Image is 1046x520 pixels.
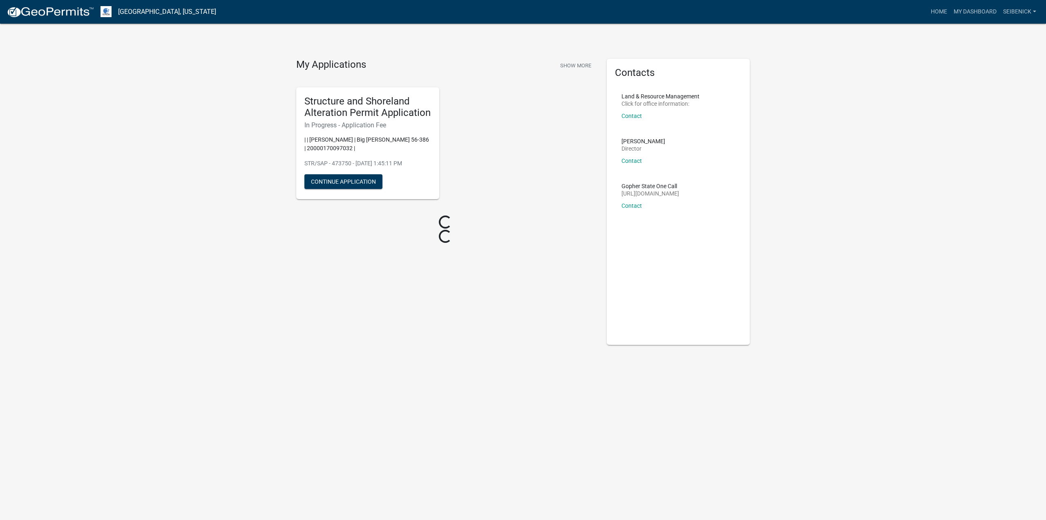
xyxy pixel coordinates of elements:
[118,5,216,19] a: [GEOGRAPHIC_DATA], [US_STATE]
[557,59,595,72] button: Show More
[615,67,742,79] h5: Contacts
[950,4,1000,20] a: My Dashboard
[621,158,642,164] a: Contact
[296,59,366,71] h4: My Applications
[621,113,642,119] a: Contact
[621,202,642,209] a: Contact
[304,121,431,129] h6: In Progress - Application Fee
[621,183,679,189] p: Gopher State One Call
[1000,4,1039,20] a: Seibenick
[621,138,665,144] p: [PERSON_NAME]
[621,93,700,99] p: Land & Resource Management
[928,4,950,20] a: Home
[101,6,112,17] img: Otter Tail County, Minnesota
[621,191,679,196] p: [URL][DOMAIN_NAME]
[304,159,431,168] p: STR/SAP - 473750 - [DATE] 1:45:11 PM
[304,174,382,189] button: Continue Application
[621,101,700,107] p: Click for office information:
[621,146,665,151] p: Director
[304,96,431,119] h5: Structure and Shoreland Alteration Permit Application
[304,136,431,153] p: | | [PERSON_NAME] | Big [PERSON_NAME] 56-386 | 20000170097032 |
